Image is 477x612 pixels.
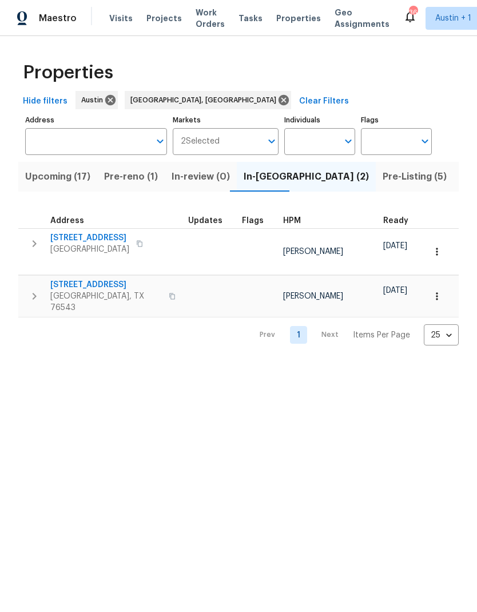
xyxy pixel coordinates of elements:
[23,94,67,109] span: Hide filters
[283,217,301,225] span: HPM
[104,169,158,185] span: Pre-reno (1)
[284,117,355,124] label: Individuals
[152,133,168,149] button: Open
[188,217,222,225] span: Updates
[125,91,291,109] div: [GEOGRAPHIC_DATA], [GEOGRAPHIC_DATA]
[383,169,447,185] span: Pre-Listing (5)
[335,7,389,30] span: Geo Assignments
[18,91,72,112] button: Hide filters
[283,248,343,256] span: [PERSON_NAME]
[50,244,129,255] span: [GEOGRAPHIC_DATA]
[181,137,220,146] span: 2 Selected
[383,242,407,250] span: [DATE]
[172,169,230,185] span: In-review (0)
[283,292,343,300] span: [PERSON_NAME]
[383,217,419,225] div: Earliest renovation start date (first business day after COE or Checkout)
[81,94,108,106] span: Austin
[75,91,118,109] div: Austin
[340,133,356,149] button: Open
[25,169,90,185] span: Upcoming (17)
[361,117,432,124] label: Flags
[435,13,471,24] span: Austin + 1
[146,13,182,24] span: Projects
[238,14,263,22] span: Tasks
[424,320,459,350] div: 25
[244,169,369,185] span: In-[GEOGRAPHIC_DATA] (2)
[109,13,133,24] span: Visits
[50,279,162,291] span: [STREET_ADDRESS]
[130,94,281,106] span: [GEOGRAPHIC_DATA], [GEOGRAPHIC_DATA]
[409,7,417,18] div: 36
[383,217,408,225] span: Ready
[299,94,349,109] span: Clear Filters
[196,7,225,30] span: Work Orders
[264,133,280,149] button: Open
[295,91,353,112] button: Clear Filters
[50,217,84,225] span: Address
[242,217,264,225] span: Flags
[249,324,459,345] nav: Pagination Navigation
[50,291,162,313] span: [GEOGRAPHIC_DATA], TX 76543
[39,13,77,24] span: Maestro
[173,117,279,124] label: Markets
[25,117,167,124] label: Address
[353,329,410,341] p: Items Per Page
[290,326,307,344] a: Goto page 1
[417,133,433,149] button: Open
[50,232,129,244] span: [STREET_ADDRESS]
[383,287,407,295] span: [DATE]
[276,13,321,24] span: Properties
[23,67,113,78] span: Properties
